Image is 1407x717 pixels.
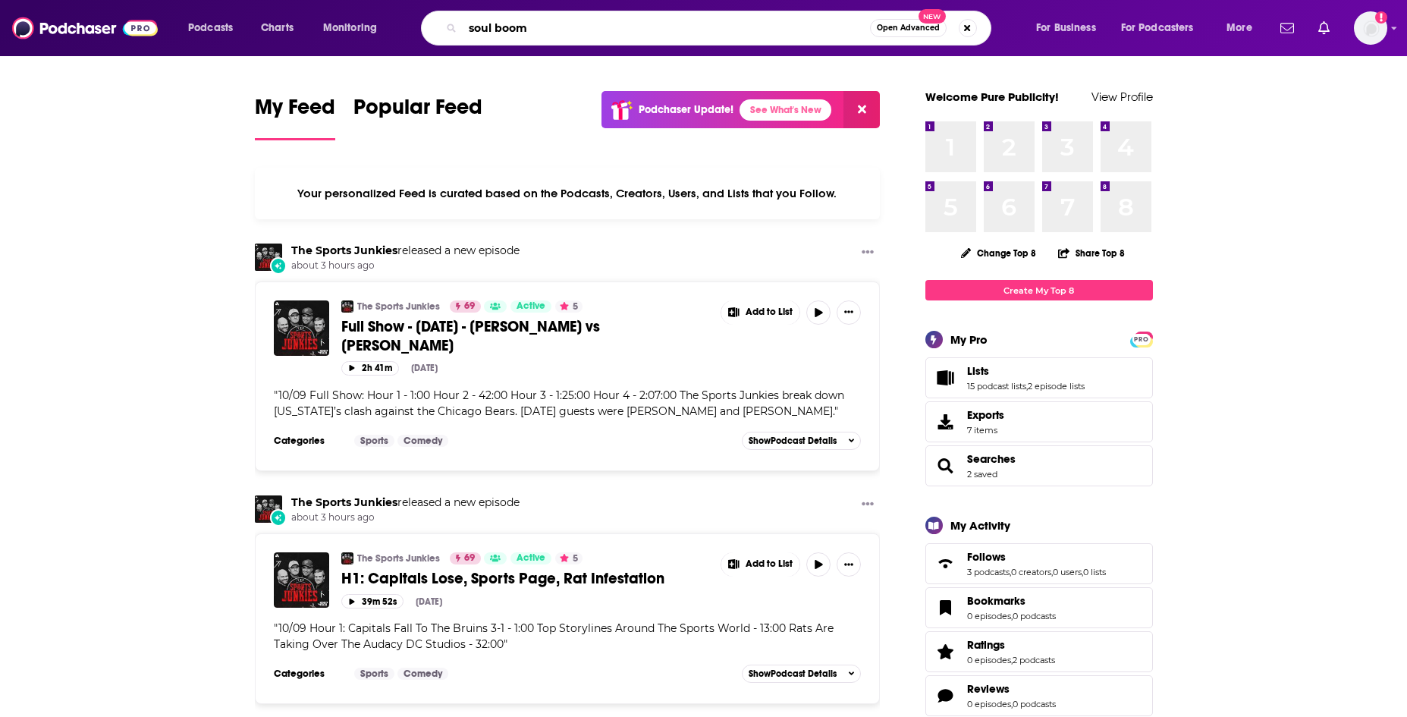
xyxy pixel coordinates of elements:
[925,445,1153,486] span: Searches
[1082,567,1083,577] span: ,
[925,543,1153,584] span: Follows
[967,452,1016,466] a: Searches
[1013,611,1056,621] a: 0 podcasts
[255,94,335,140] a: My Feed
[1312,15,1336,41] a: Show notifications dropdown
[1010,567,1011,577] span: ,
[1111,16,1216,40] button: open menu
[967,364,1085,378] a: Lists
[341,552,353,564] img: The Sports Junkies
[255,495,282,523] a: The Sports Junkies
[952,244,1046,263] button: Change Top 8
[177,16,253,40] button: open menu
[1354,11,1387,45] button: Show profile menu
[312,16,397,40] button: open menu
[354,435,394,447] a: Sports
[463,16,870,40] input: Search podcasts, credits, & more...
[341,361,399,376] button: 2h 41m
[341,594,404,609] button: 39m 52s
[517,299,545,314] span: Active
[931,685,961,706] a: Reviews
[274,621,834,651] span: 10/09 Hour 1: Capitals Fall To The Bruins 3-1 - 1:00 Top Storylines Around The Sports World - 13:...
[931,641,961,662] a: Ratings
[925,631,1153,672] span: Ratings
[967,550,1006,564] span: Follows
[967,638,1005,652] span: Ratings
[1011,699,1013,709] span: ,
[291,244,520,258] h3: released a new episode
[1026,381,1028,392] span: ,
[742,665,862,683] button: ShowPodcast Details
[270,509,287,526] div: New Episode
[397,435,448,447] a: Comedy
[341,569,710,588] a: H1: Capitals Lose, Sports Page, Rat Infestation
[742,432,862,450] button: ShowPodcast Details
[270,257,287,274] div: New Episode
[967,638,1055,652] a: Ratings
[967,699,1011,709] a: 0 episodes
[274,300,329,356] img: Full Show - October 9th, 2025 - Jayden Daniels vs Caleb Williams
[740,99,831,121] a: See What's New
[341,317,710,355] a: Full Show - [DATE] - [PERSON_NAME] vs [PERSON_NAME]
[510,552,551,564] a: Active
[931,455,961,476] a: Searches
[877,24,940,32] span: Open Advanced
[1011,567,1051,577] a: 0 creators
[1053,567,1082,577] a: 0 users
[746,558,793,570] span: Add to List
[1057,238,1126,268] button: Share Top 8
[411,363,438,373] div: [DATE]
[931,367,961,388] a: Lists
[291,259,520,272] span: about 3 hours ago
[749,436,837,446] span: Show Podcast Details
[12,14,158,42] img: Podchaser - Follow, Share and Rate Podcasts
[255,94,335,129] span: My Feed
[510,300,551,313] a: Active
[925,675,1153,716] span: Reviews
[967,655,1011,665] a: 0 episodes
[357,552,440,564] a: The Sports Junkies
[555,552,583,564] button: 5
[255,168,881,219] div: Your personalized Feed is curated based on the Podcasts, Creators, Users, and Lists that you Follow.
[1036,17,1096,39] span: For Business
[1274,15,1300,41] a: Show notifications dropdown
[1011,611,1013,621] span: ,
[1013,699,1056,709] a: 0 podcasts
[274,435,342,447] h3: Categories
[925,90,1059,104] a: Welcome Pure Publicity!
[856,244,880,263] button: Show More Button
[746,307,793,318] span: Add to List
[1011,655,1013,665] span: ,
[1132,333,1151,344] a: PRO
[1091,90,1153,104] a: View Profile
[1132,334,1151,345] span: PRO
[341,300,353,313] a: The Sports Junkies
[291,511,520,524] span: about 3 hours ago
[255,244,282,271] img: The Sports Junkies
[721,300,800,325] button: Show More Button
[1216,16,1271,40] button: open menu
[274,388,844,418] span: 10/09 Full Show: Hour 1 - 1:00 Hour 2 - 42:00 Hour 3 - 1:25:00 Hour 4 - 2:07:00 The Sports Junkie...
[291,495,520,510] h3: released a new episode
[837,300,861,325] button: Show More Button
[967,682,1056,696] a: Reviews
[274,668,342,680] h3: Categories
[1354,11,1387,45] img: User Profile
[967,594,1025,608] span: Bookmarks
[397,668,448,680] a: Comedy
[950,518,1010,533] div: My Activity
[464,551,475,566] span: 69
[517,551,545,566] span: Active
[639,103,733,116] p: Podchaser Update!
[967,611,1011,621] a: 0 episodes
[1226,17,1252,39] span: More
[1375,11,1387,24] svg: Add a profile image
[1051,567,1053,577] span: ,
[1013,655,1055,665] a: 2 podcasts
[925,357,1153,398] span: Lists
[1121,17,1194,39] span: For Podcasters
